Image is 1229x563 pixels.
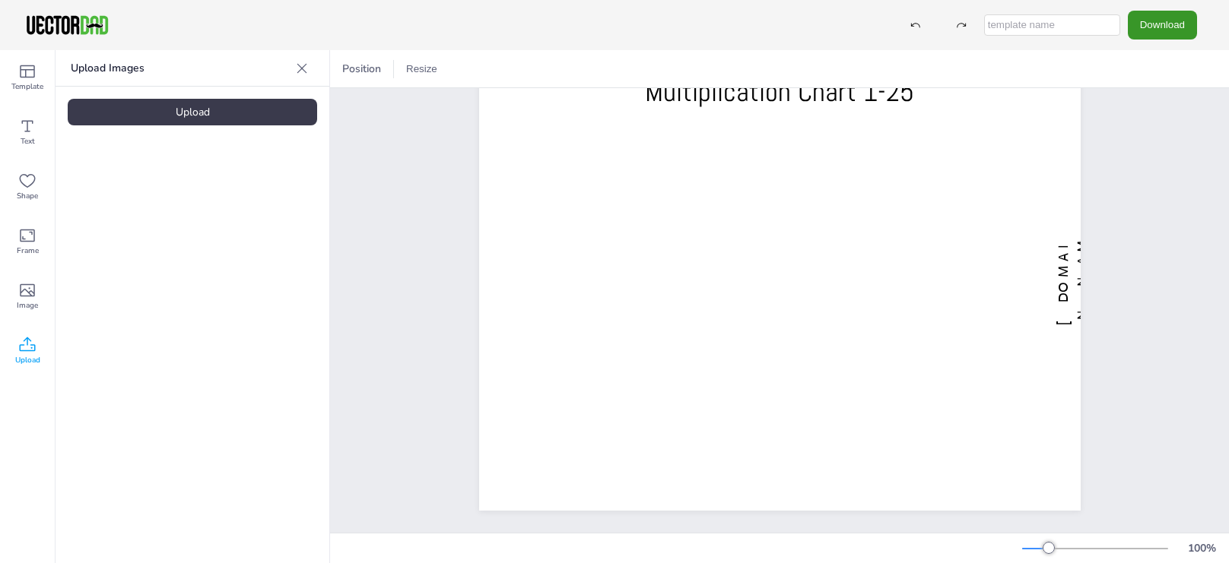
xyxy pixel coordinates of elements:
[400,57,443,81] button: Resize
[15,354,40,366] span: Upload
[1128,11,1197,39] button: Download
[339,62,384,76] span: Position
[17,245,39,257] span: Frame
[984,14,1120,36] input: template name
[17,190,38,202] span: Shape
[71,50,290,87] p: Upload Images
[21,135,35,147] span: Text
[11,81,43,93] span: Template
[68,99,317,125] div: Upload
[1054,231,1109,325] span: [DOMAIN_NAME]
[645,74,914,109] span: Multiplication Chart 1-25
[17,299,38,312] span: Image
[1183,541,1220,555] div: 100 %
[24,14,110,36] img: VectorDad-1.png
